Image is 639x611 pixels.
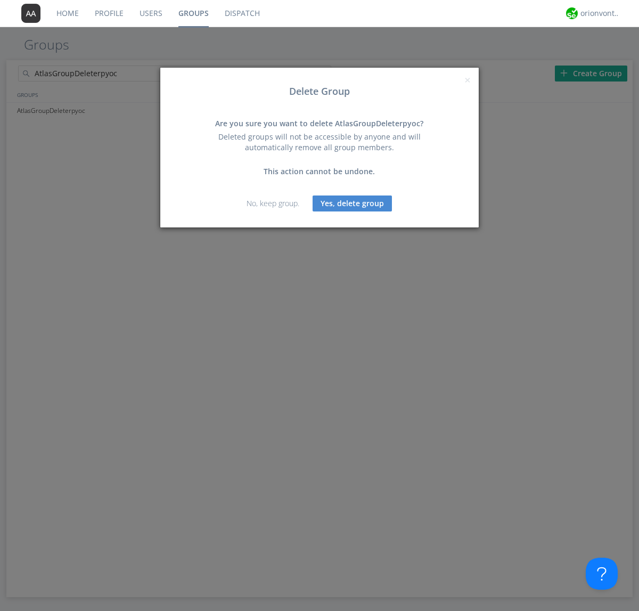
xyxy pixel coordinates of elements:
[464,72,471,87] span: ×
[205,118,434,129] div: Are you sure you want to delete AtlasGroupDeleterpyoc?
[313,195,392,211] button: Yes, delete group
[205,166,434,177] div: This action cannot be undone.
[247,198,299,208] a: No, keep group.
[566,7,578,19] img: 29d36aed6fa347d5a1537e7736e6aa13
[168,86,471,97] h3: Delete Group
[21,4,40,23] img: 373638.png
[580,8,620,19] div: orionvontas+atlas+automation+org2
[205,132,434,153] div: Deleted groups will not be accessible by anyone and will automatically remove all group members.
